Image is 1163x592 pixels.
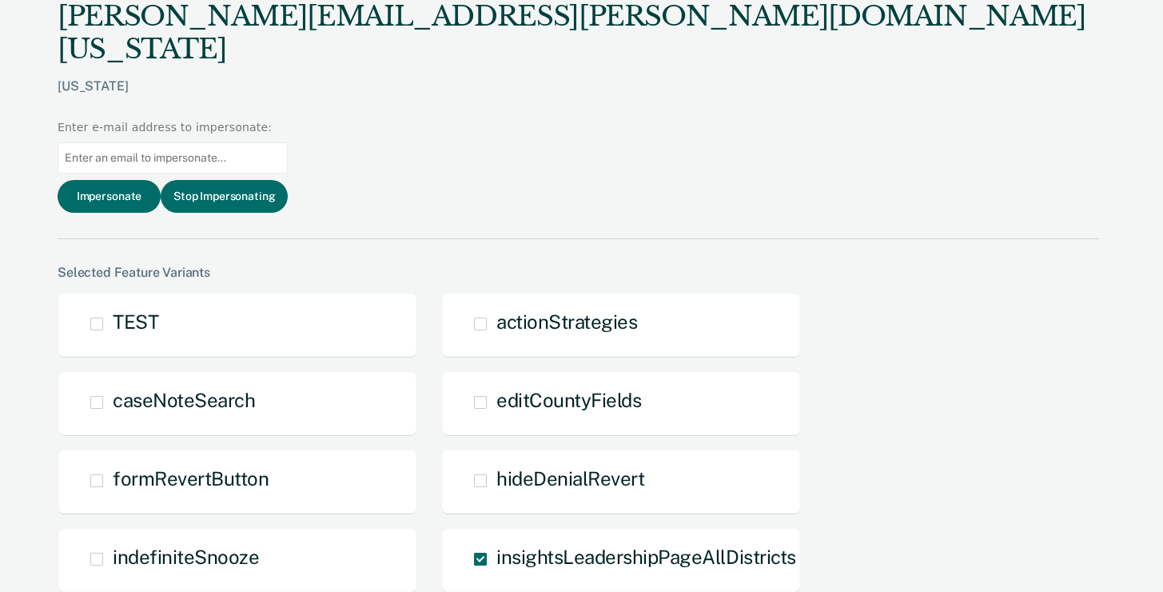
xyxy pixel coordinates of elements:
span: insightsLeadershipPageAllDistricts [496,546,796,568]
span: caseNoteSearch [113,389,255,411]
span: actionStrategies [496,310,637,333]
span: indefiniteSnooze [113,546,259,568]
span: TEST [113,310,158,333]
span: editCountyFields [496,389,641,411]
div: Enter e-mail address to impersonate: [58,119,288,136]
input: Enter an email to impersonate... [58,142,288,174]
span: hideDenialRevert [496,467,644,490]
button: Stop Impersonating [161,180,288,213]
button: Impersonate [58,180,161,213]
div: [US_STATE] [58,78,1099,119]
span: formRevertButton [113,467,269,490]
div: Selected Feature Variants [58,265,1099,280]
